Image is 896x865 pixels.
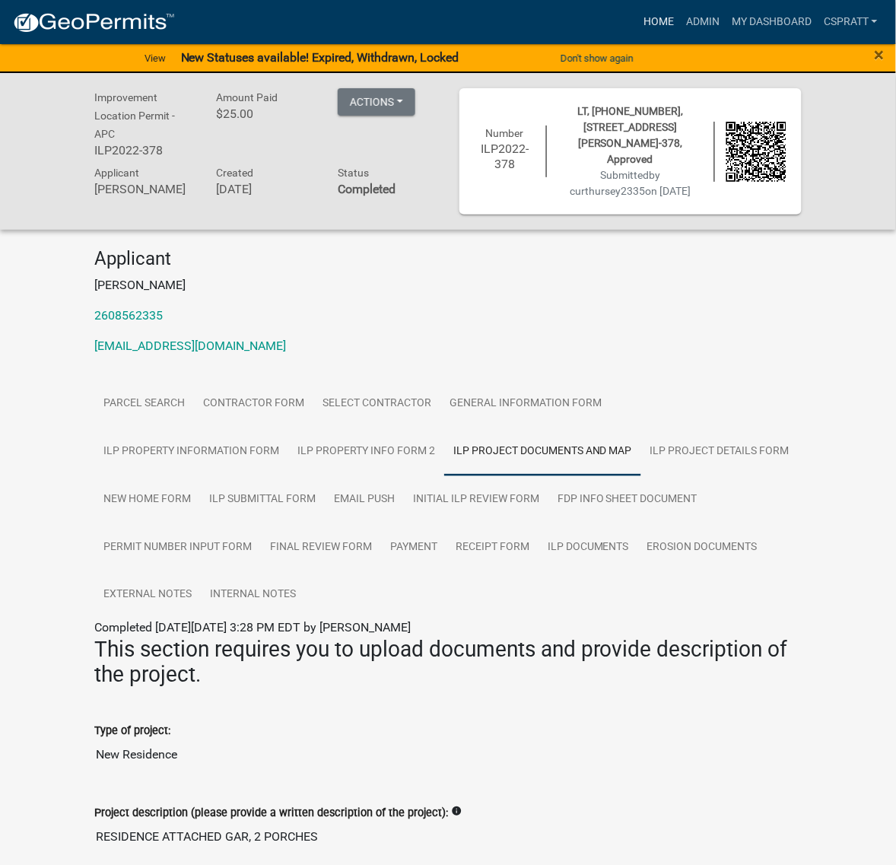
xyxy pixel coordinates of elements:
[138,46,172,71] a: View
[216,91,278,103] span: Amount Paid
[577,105,684,165] span: LT, [PHONE_NUMBER], [STREET_ADDRESS][PERSON_NAME]-378, Approved
[94,308,163,323] a: 2608562335
[637,8,680,37] a: Home
[94,143,193,157] h6: ILP2022-378
[325,475,404,524] a: Email Push
[216,107,315,121] h6: $25.00
[638,523,767,572] a: Erosion Documents
[261,523,381,572] a: Final Review Form
[94,339,286,353] a: [EMAIL_ADDRESS][DOMAIN_NAME]
[548,475,707,524] a: FDP INFO Sheet Document
[201,571,305,620] a: Internal Notes
[313,380,440,428] a: Select contractor
[216,182,315,196] h6: [DATE]
[726,8,818,37] a: My Dashboard
[94,248,802,270] h4: Applicant
[680,8,726,37] a: Admin
[288,428,444,476] a: ILP Property Info Form 2
[875,46,885,64] button: Close
[440,380,611,428] a: General Information Form
[94,621,411,635] span: Completed [DATE][DATE] 3:28 PM EDT by [PERSON_NAME]
[486,127,524,139] span: Number
[94,809,448,819] label: Project description (please provide a written description of the project):
[94,727,170,737] label: Type of project:
[94,428,288,476] a: ILP Property Information Form
[181,50,459,65] strong: New Statuses available! Expired, Withdrawn, Locked
[726,122,786,182] img: QR code
[194,380,313,428] a: Contractor Form
[338,182,396,196] strong: Completed
[94,380,194,428] a: Parcel search
[200,475,325,524] a: ILP Submittal Form
[641,428,799,476] a: ILP Project Details Form
[94,638,802,689] h3: This section requires you to upload documents and provide description of the project.
[381,523,446,572] a: Payment
[539,523,638,572] a: ILP Documents
[875,44,885,65] span: ×
[444,428,641,476] a: ILP Project Documents and Map
[475,142,535,170] h6: ILP2022-378
[818,8,884,37] a: cspratt
[404,475,548,524] a: Initial ILP Review Form
[338,88,415,116] button: Actions
[338,167,369,179] span: Status
[94,475,200,524] a: New Home Form
[216,167,253,179] span: Created
[570,169,691,197] span: Submitted on [DATE]
[451,806,462,817] i: info
[94,276,802,294] p: [PERSON_NAME]
[94,523,261,572] a: Permit Number Input Form
[94,571,201,620] a: External Notes
[94,91,175,140] span: Improvement Location Permit - APC
[94,167,139,179] span: Applicant
[446,523,539,572] a: Receipt Form
[554,46,640,71] button: Don't show again
[94,182,193,196] h6: [PERSON_NAME]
